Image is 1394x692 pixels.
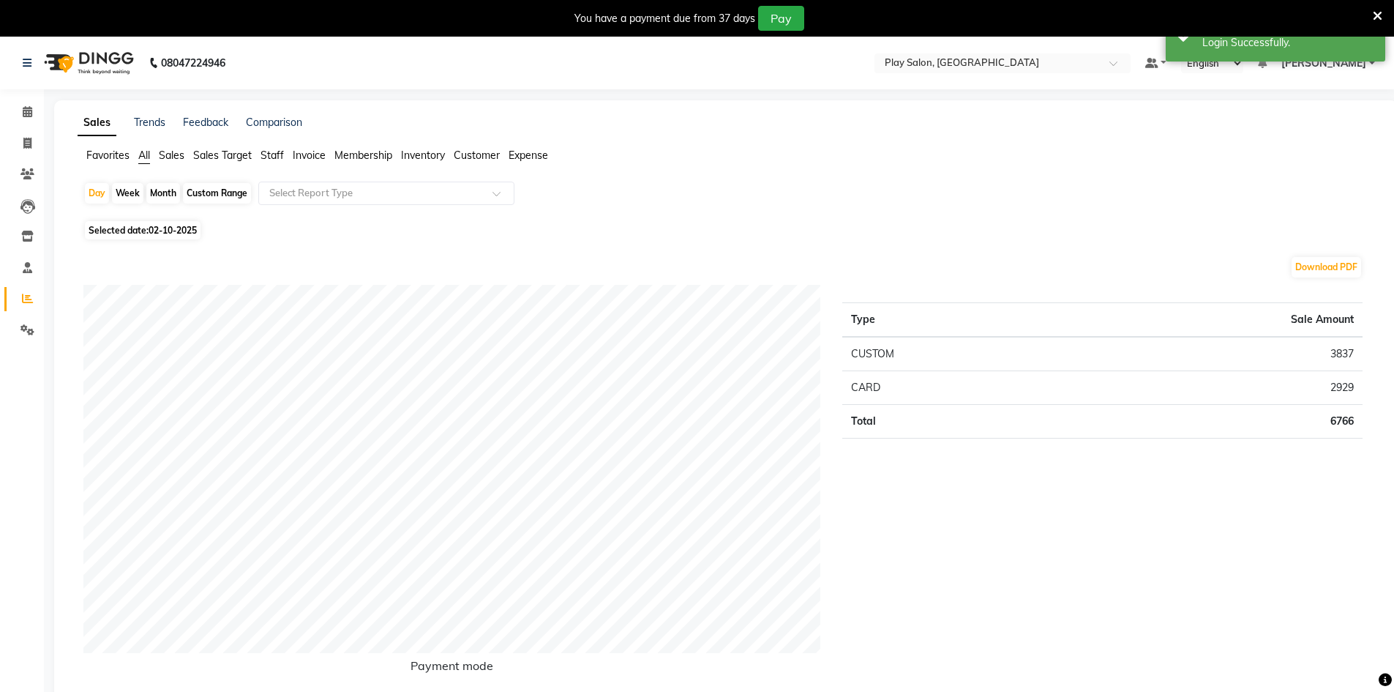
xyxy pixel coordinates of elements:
[161,42,225,83] b: 08047224946
[842,303,1066,338] th: Type
[401,149,445,162] span: Inventory
[149,225,197,236] span: 02-10-2025
[334,149,392,162] span: Membership
[78,110,116,136] a: Sales
[454,149,500,162] span: Customer
[1066,405,1363,439] td: 6766
[183,183,251,204] div: Custom Range
[1202,35,1374,51] div: Login Successfully.
[842,337,1066,371] td: CUSTOM
[85,221,201,239] span: Selected date:
[1066,371,1363,405] td: 2929
[193,149,252,162] span: Sales Target
[86,149,130,162] span: Favorites
[138,149,150,162] span: All
[37,42,138,83] img: logo
[146,183,180,204] div: Month
[842,371,1066,405] td: CARD
[134,116,165,129] a: Trends
[1292,257,1361,278] button: Download PDF
[83,659,820,679] h6: Payment mode
[842,405,1066,439] td: Total
[85,183,109,204] div: Day
[261,149,284,162] span: Staff
[159,149,184,162] span: Sales
[758,6,804,31] button: Pay
[112,183,143,204] div: Week
[1066,337,1363,371] td: 3837
[1066,303,1363,338] th: Sale Amount
[183,116,228,129] a: Feedback
[574,11,755,26] div: You have a payment due from 37 days
[509,149,548,162] span: Expense
[1281,56,1366,71] span: [PERSON_NAME]
[246,116,302,129] a: Comparison
[293,149,326,162] span: Invoice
